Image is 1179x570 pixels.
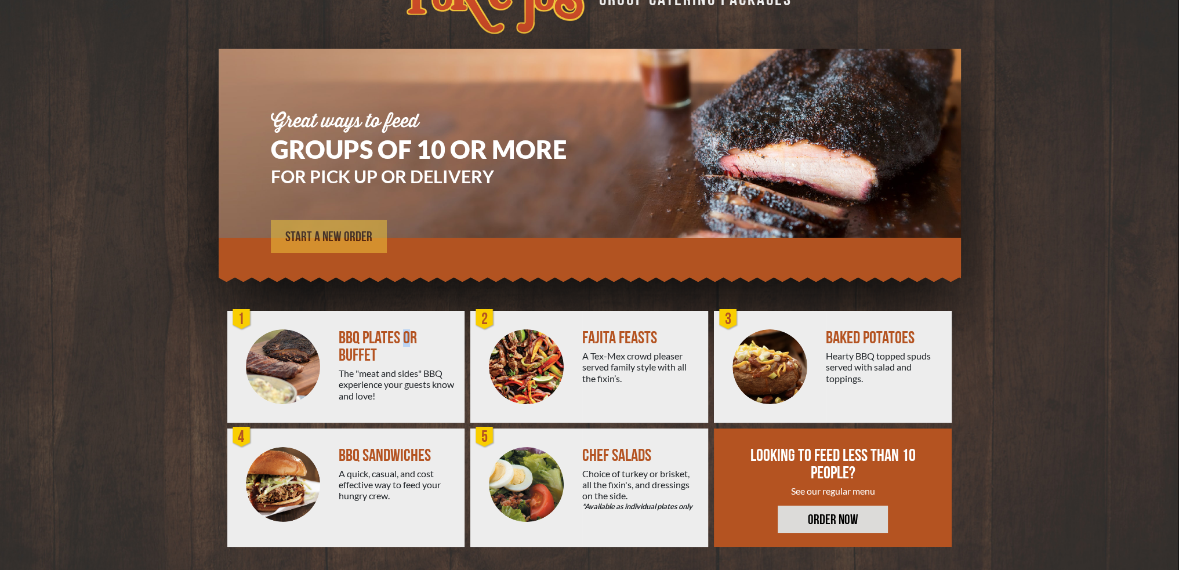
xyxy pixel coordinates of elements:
[473,308,496,331] div: 2
[271,168,601,185] h3: FOR PICK UP OR DELIVERY
[582,501,699,512] em: *Available as individual plates only
[749,447,918,482] div: LOOKING TO FEED LESS THAN 10 PEOPLE?
[582,447,699,464] div: CHEF SALADS
[339,468,455,502] div: A quick, casual, and cost effective way to feed your hungry crew.
[246,447,321,522] img: PEJ-BBQ-Sandwich.png
[778,506,888,533] a: ORDER NOW
[489,329,564,404] img: PEJ-Fajitas.png
[230,426,253,449] div: 4
[717,308,740,331] div: 3
[489,447,564,522] img: Salad-Circle.png
[339,368,455,401] div: The "meat and sides" BBQ experience your guests know and love!
[271,112,601,131] div: Great ways to feed
[230,308,253,331] div: 1
[339,447,455,464] div: BBQ SANDWICHES
[582,329,699,347] div: FAJITA FEASTS
[582,468,699,513] div: Choice of turkey or brisket, all the fixin's, and dressings on the side.
[473,426,496,449] div: 5
[271,220,387,253] a: START A NEW ORDER
[826,350,942,384] div: Hearty BBQ topped spuds served with salad and toppings.
[285,230,372,244] span: START A NEW ORDER
[749,485,918,496] div: See our regular menu
[732,329,807,404] img: PEJ-Baked-Potato.png
[339,329,455,364] div: BBQ PLATES OR BUFFET
[246,329,321,404] img: PEJ-BBQ-Buffet.png
[582,350,699,384] div: A Tex-Mex crowd pleaser served family style with all the fixin’s.
[271,137,601,162] h1: GROUPS OF 10 OR MORE
[826,329,942,347] div: BAKED POTATOES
